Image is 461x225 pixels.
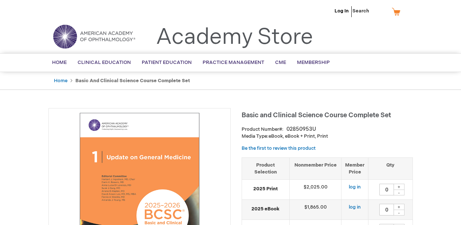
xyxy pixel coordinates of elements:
a: log in [349,204,361,210]
span: Clinical Education [78,60,131,65]
th: Product Selection [242,157,290,179]
a: Log In [335,8,349,14]
span: Home [52,60,67,65]
span: Membership [297,60,330,65]
input: Qty [379,204,394,216]
p: eBook, eBook + Print, Print [242,133,413,140]
a: Home [54,78,67,84]
span: Patient Education [142,60,192,65]
a: Be the first to review this product [242,145,316,151]
span: Search [352,4,380,18]
strong: Product Number [242,126,284,132]
strong: Media Type: [242,133,269,139]
th: Qty [368,157,413,179]
div: + [394,184,405,190]
th: Member Price [341,157,368,179]
td: $1,865.00 [289,200,341,220]
th: Nonmember Price [289,157,341,179]
td: $2,025.00 [289,180,341,200]
strong: Basic and Clinical Science Course Complete Set [75,78,190,84]
div: + [394,204,405,210]
strong: 2025 Print [246,186,286,192]
div: - [394,210,405,216]
input: Qty [379,184,394,195]
a: Academy Store [156,24,313,50]
strong: 2025 eBook [246,206,286,213]
span: Basic and Clinical Science Course Complete Set [242,111,391,119]
a: log in [349,184,361,190]
span: CME [275,60,286,65]
span: Practice Management [203,60,264,65]
div: - [394,190,405,195]
div: 02850953U [286,126,316,133]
